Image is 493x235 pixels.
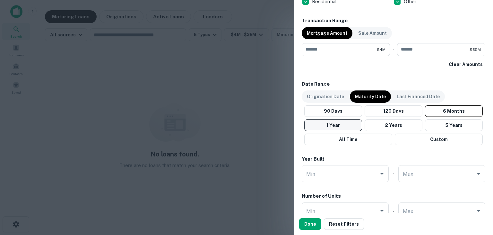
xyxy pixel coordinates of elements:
span: $4M [377,47,385,52]
button: Open [377,169,386,178]
p: Mortgage Amount [307,30,347,37]
h6: Transaction Range [302,17,485,24]
button: 120 Days [365,105,422,117]
p: Last Financed Date [397,93,440,100]
h6: Year Built [302,155,324,163]
iframe: Chat Widget [461,183,493,214]
button: 90 Days [304,105,362,117]
button: 5 Years [425,119,483,131]
h6: Date Range [302,80,485,88]
p: Maturity Date [355,93,386,100]
button: Reset Filters [324,218,364,230]
button: Clear Amounts [446,59,485,70]
button: Done [299,218,321,230]
button: Open [474,169,483,178]
p: Origination Date [307,93,344,100]
div: - [393,43,394,56]
button: 2 Years [365,119,422,131]
span: $35M [470,47,481,52]
h6: - [393,170,394,177]
button: Custom [395,134,483,145]
button: 1 Year [304,119,362,131]
h6: - [393,207,394,215]
button: Open [377,206,386,215]
button: 6 Months [425,105,483,117]
p: Sale Amount [358,30,387,37]
h6: Number of Units [302,193,341,200]
button: All Time [304,134,392,145]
